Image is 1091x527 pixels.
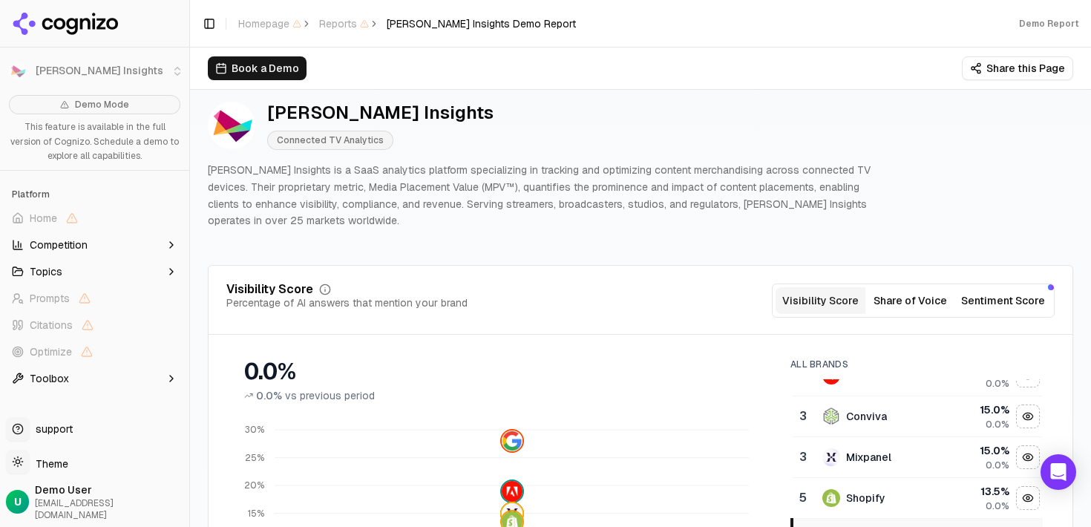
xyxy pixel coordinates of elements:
[822,489,840,507] img: shopify
[208,162,873,229] p: [PERSON_NAME] Insights is a SaaS analytics platform specializing in tracking and optimizing conte...
[946,402,1009,417] div: 15.0 %
[502,431,522,451] img: google
[1041,454,1076,490] div: Open Intercom Messenger
[6,367,183,390] button: Toolbox
[30,238,88,252] span: Competition
[946,484,1009,499] div: 13.5 %
[1016,405,1040,428] button: Hide conviva data
[776,287,865,314] button: Visibility Score
[35,497,183,521] span: [EMAIL_ADDRESS][DOMAIN_NAME]
[846,450,891,465] div: Mixpanel
[6,183,183,206] div: Platform
[14,494,22,509] span: U
[238,16,576,31] nav: breadcrumb
[238,16,301,31] span: Homepage
[267,101,494,125] div: [PERSON_NAME] Insights
[248,508,264,520] tspan: 15%
[387,16,576,31] span: [PERSON_NAME] Insights Demo Report
[502,481,522,502] img: adobe
[502,503,522,524] img: mixpanel
[986,500,1009,512] span: 0.0%
[6,233,183,257] button: Competition
[30,422,73,436] span: support
[226,284,313,295] div: Visibility Score
[75,99,129,111] span: Demo Mode
[9,120,180,164] p: This feature is available in the full version of Cognizo. Schedule a demo to explore all capabili...
[208,102,255,149] img: Looper Insights
[1019,18,1079,30] div: Demo Report
[30,211,57,226] span: Home
[798,407,807,425] div: 3
[267,131,393,150] span: Connected TV Analytics
[35,482,183,497] span: Demo User
[986,378,1009,390] span: 0.0%
[792,437,1043,478] tr: 3mixpanelMixpanel15.0%0.0%Hide mixpanel data
[792,396,1043,437] tr: 3convivaConviva15.0%0.0%Hide conviva data
[256,388,282,403] span: 0.0%
[208,56,307,80] button: Book a Demo
[1016,445,1040,469] button: Hide mixpanel data
[1016,486,1040,510] button: Hide shopify data
[30,318,73,333] span: Citations
[319,16,369,31] span: Reports
[30,371,69,386] span: Toolbox
[986,419,1009,431] span: 0.0%
[6,260,183,284] button: Topics
[244,359,761,385] div: 0.0%
[798,448,807,466] div: 3
[962,56,1073,80] button: Share this Page
[226,295,468,310] div: Percentage of AI answers that mention your brand
[846,409,887,424] div: Conviva
[30,457,68,471] span: Theme
[946,443,1009,458] div: 15.0 %
[955,287,1051,314] button: Sentiment Score
[792,478,1043,519] tr: 5shopifyShopify13.5%0.0%Hide shopify data
[30,264,62,279] span: Topics
[245,452,264,464] tspan: 25%
[846,491,885,505] div: Shopify
[285,388,375,403] span: vs previous period
[30,344,72,359] span: Optimize
[30,291,70,306] span: Prompts
[798,489,807,507] div: 5
[244,479,264,491] tspan: 20%
[245,424,264,436] tspan: 30%
[822,407,840,425] img: conviva
[865,287,955,314] button: Share of Voice
[822,448,840,466] img: mixpanel
[790,359,1043,370] div: All Brands
[986,459,1009,471] span: 0.0%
